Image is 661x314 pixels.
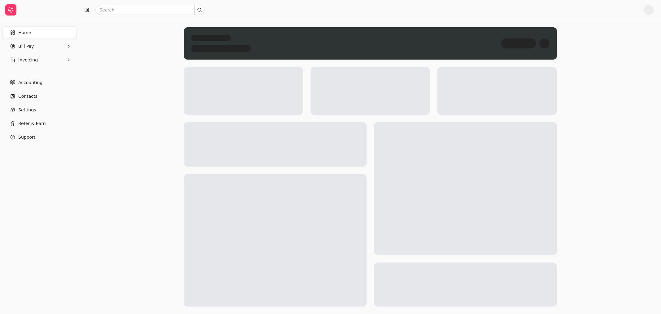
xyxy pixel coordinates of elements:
[2,104,77,116] a: Settings
[2,40,77,52] button: Bill Pay
[18,57,38,63] span: Invoicing
[2,76,77,89] a: Accounting
[18,43,34,50] span: Bill Pay
[18,107,36,113] span: Settings
[2,90,77,102] a: Contacts
[18,79,42,86] span: Accounting
[95,5,205,15] input: Search
[18,134,35,141] span: Support
[2,117,77,130] button: Refer & Earn
[18,93,37,100] span: Contacts
[2,131,77,143] button: Support
[2,54,77,66] button: Invoicing
[18,120,46,127] span: Refer & Earn
[2,26,77,39] a: Home
[18,29,31,36] span: Home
